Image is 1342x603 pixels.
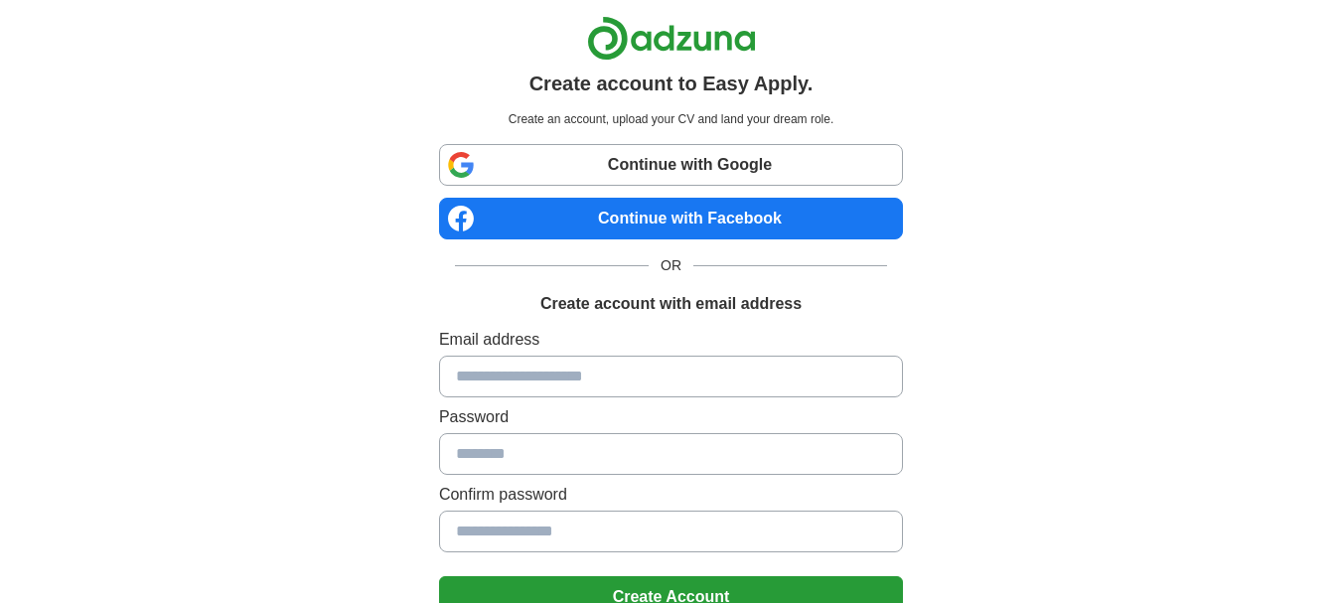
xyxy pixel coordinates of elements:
[587,16,756,61] img: Adzuna logo
[439,198,903,239] a: Continue with Facebook
[529,69,814,98] h1: Create account to Easy Apply.
[439,483,903,507] label: Confirm password
[443,110,899,128] p: Create an account, upload your CV and land your dream role.
[439,144,903,186] a: Continue with Google
[540,292,802,316] h1: Create account with email address
[439,328,903,352] label: Email address
[439,405,903,429] label: Password
[649,255,693,276] span: OR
